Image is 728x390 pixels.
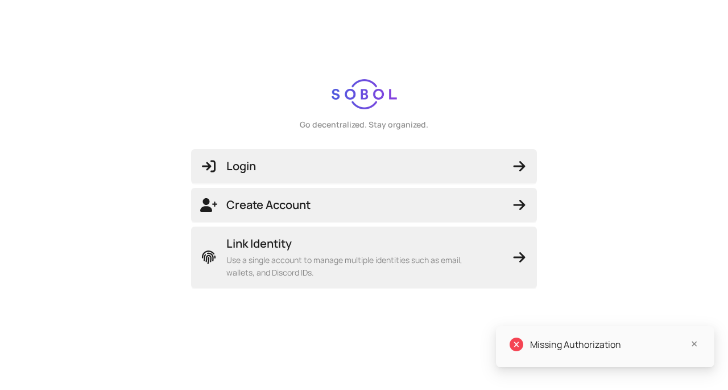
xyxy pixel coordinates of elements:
[226,236,488,252] span: Link Identity
[191,149,537,183] button: Login
[510,338,523,351] span: close-circle
[530,338,701,351] div: Missing Authorization
[226,254,488,279] span: Use a single account to manage multiple identities such as email, wallets, and Discord IDs.
[200,197,528,213] span: Create Account
[191,188,537,222] button: Create Account
[300,118,428,131] div: Go decentralized. Stay organized.
[200,158,528,174] span: Login
[191,227,537,288] button: Link IdentityUse a single account to manage multiple identities such as email, wallets, and Disco...
[332,79,397,110] img: logo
